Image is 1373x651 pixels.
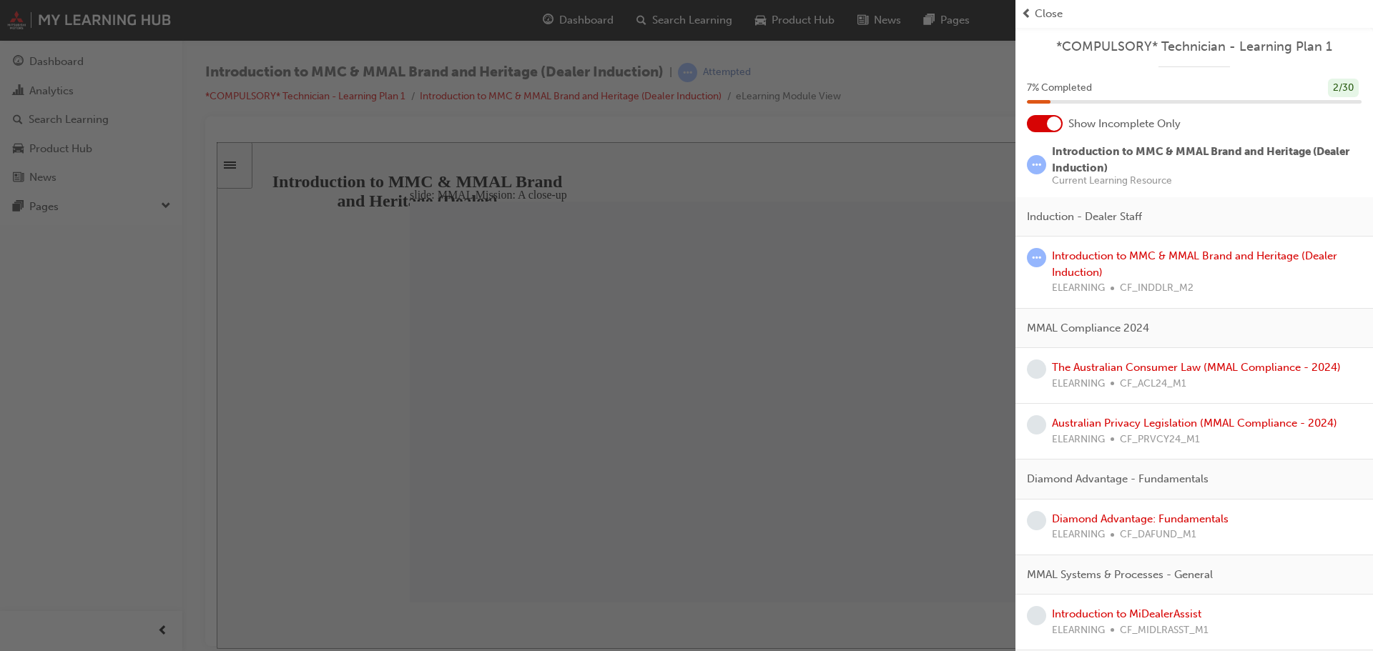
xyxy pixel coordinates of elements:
a: Australian Privacy Legislation (MMAL Compliance - 2024) [1052,417,1337,429]
span: MMAL Systems & Processes - General [1027,567,1213,583]
div: misc controls [1058,460,1115,507]
span: 7 % Completed [1027,80,1092,96]
button: Mute (Ctrl+Alt+M) [1065,472,1088,489]
span: ELEARNING [1052,527,1105,543]
span: MMAL Compliance 2024 [1027,320,1149,337]
span: CF_INDDLR_M2 [1120,280,1194,297]
span: Show Incomplete Only [1068,116,1181,132]
span: Close [1035,6,1063,22]
span: CF_DAFUND_M1 [1120,527,1196,543]
button: Navigation tips [840,16,934,33]
span: Introduction to MMC & MMAL Brand and Heritage (Dealer Induction) [1052,145,1349,174]
span: Disclaimer [1058,19,1102,30]
span: learningRecordVerb_NONE-icon [1027,415,1046,434]
span: CF_MIDLRASST_M1 [1120,622,1209,639]
span: ELEARNING [1052,622,1105,639]
span: learningRecordVerb_NONE-icon [1027,359,1046,379]
button: Audio preferences [934,16,1045,33]
span: Audio preferences [950,19,1028,30]
span: Induction - Dealer Staff [1027,209,1142,225]
span: ELEARNING [1052,432,1105,448]
span: prev-icon [1021,6,1032,22]
span: Navigation tips [856,19,918,30]
span: learningRecordVerb_ATTEMPT-icon [1027,248,1046,267]
span: Diamond Advantage - Fundamentals [1027,471,1209,487]
span: learningRecordVerb_NONE-icon [1027,511,1046,530]
a: Introduction to MiDealerAssist [1052,607,1201,620]
button: prev-iconClose [1021,6,1367,22]
span: Current Learning Resource [1052,176,1362,186]
a: Introduction to MMC & MMAL Brand and Heritage (Dealer Induction) [1052,249,1337,279]
div: 2 / 30 [1328,79,1359,98]
a: *COMPULSORY* Technician - Learning Plan 1 [1027,39,1362,55]
a: The Australian Consumer Law (MMAL Compliance - 2024) [1052,361,1341,374]
span: learningRecordVerb_ATTEMPT-icon [1027,155,1046,174]
span: learningRecordVerb_NONE-icon [1027,606,1046,625]
span: CF_ACL24_M1 [1120,376,1186,392]
button: Settings [1093,473,1116,491]
button: Disclaimer [1045,16,1115,33]
label: Zoom to fit [1093,491,1121,529]
span: ELEARNING [1052,280,1105,297]
a: Diamond Advantage: Fundamentals [1052,512,1229,525]
span: ELEARNING [1052,376,1105,392]
span: CF_PRVCY24_M1 [1120,432,1200,448]
input: volume [1066,490,1158,502]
